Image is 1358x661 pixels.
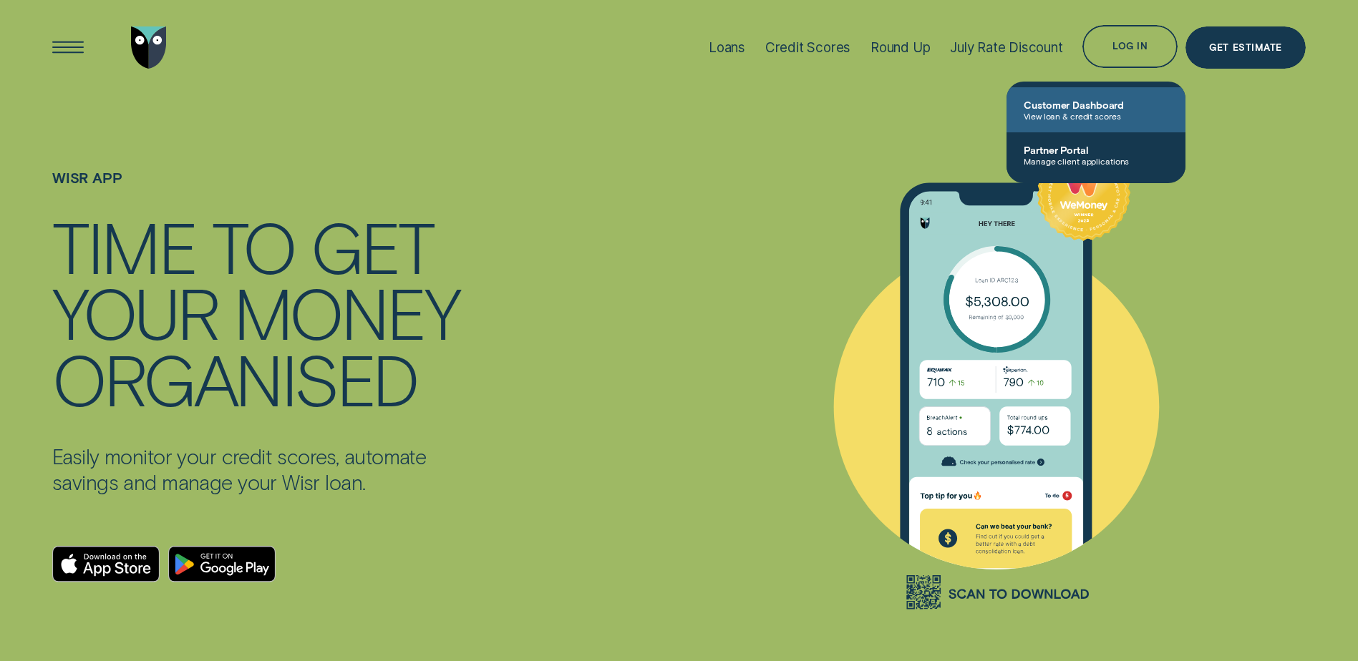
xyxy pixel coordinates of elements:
div: YOUR [52,279,217,346]
a: Get Estimate [1185,26,1306,69]
button: Open Menu [47,26,89,69]
div: TO [212,213,295,280]
h4: TIME TO GET YOUR MONEY ORGANISED [52,213,464,412]
div: Round Up [870,39,931,56]
div: Loans [709,39,745,56]
span: Customer Dashboard [1024,99,1168,111]
a: Android App on Google Play [168,546,276,582]
a: Partner PortalManage client applications [1007,132,1185,177]
img: Wisr [131,26,167,69]
a: Customer DashboardView loan & credit scores [1007,87,1185,132]
h1: WISR APP [52,170,464,213]
span: Manage client applications [1024,156,1168,166]
div: Credit Scores [765,39,851,56]
p: Easily monitor your credit scores, automate savings and manage your Wisr loan. [52,444,464,495]
div: MONEY [233,279,459,346]
span: Partner Portal [1024,144,1168,156]
div: TIME [52,213,195,280]
span: View loan & credit scores [1024,111,1168,121]
button: Log in [1082,25,1178,68]
div: ORGANISED [52,346,417,412]
div: GET [311,213,433,280]
a: Download on the App Store [52,546,160,582]
div: July Rate Discount [950,39,1063,56]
